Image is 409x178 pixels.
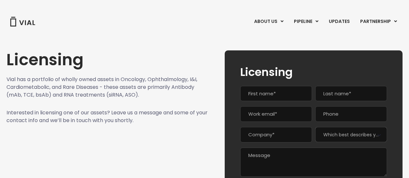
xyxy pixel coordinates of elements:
[240,86,312,101] input: First name*
[10,17,36,26] img: Vial Logo
[6,76,209,99] p: Vial has a portfolio of wholly owned assets in Oncology, Ophthalmology, I&I, Cardiometabolic, and...
[6,50,209,69] h1: Licensing
[240,106,312,122] input: Work email*
[324,16,355,27] a: UPDATES
[315,106,387,122] input: Phone
[355,16,402,27] a: PARTNERSHIPMenu Toggle
[315,127,387,142] span: Which best describes you?*
[289,16,323,27] a: PIPELINEMenu Toggle
[249,16,288,27] a: ABOUT USMenu Toggle
[240,127,312,142] input: Company*
[240,66,387,78] h2: Licensing
[6,109,209,124] p: Interested in licensing one of our assets? Leave us a message and some of your contact info and w...
[315,86,387,101] input: Last name*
